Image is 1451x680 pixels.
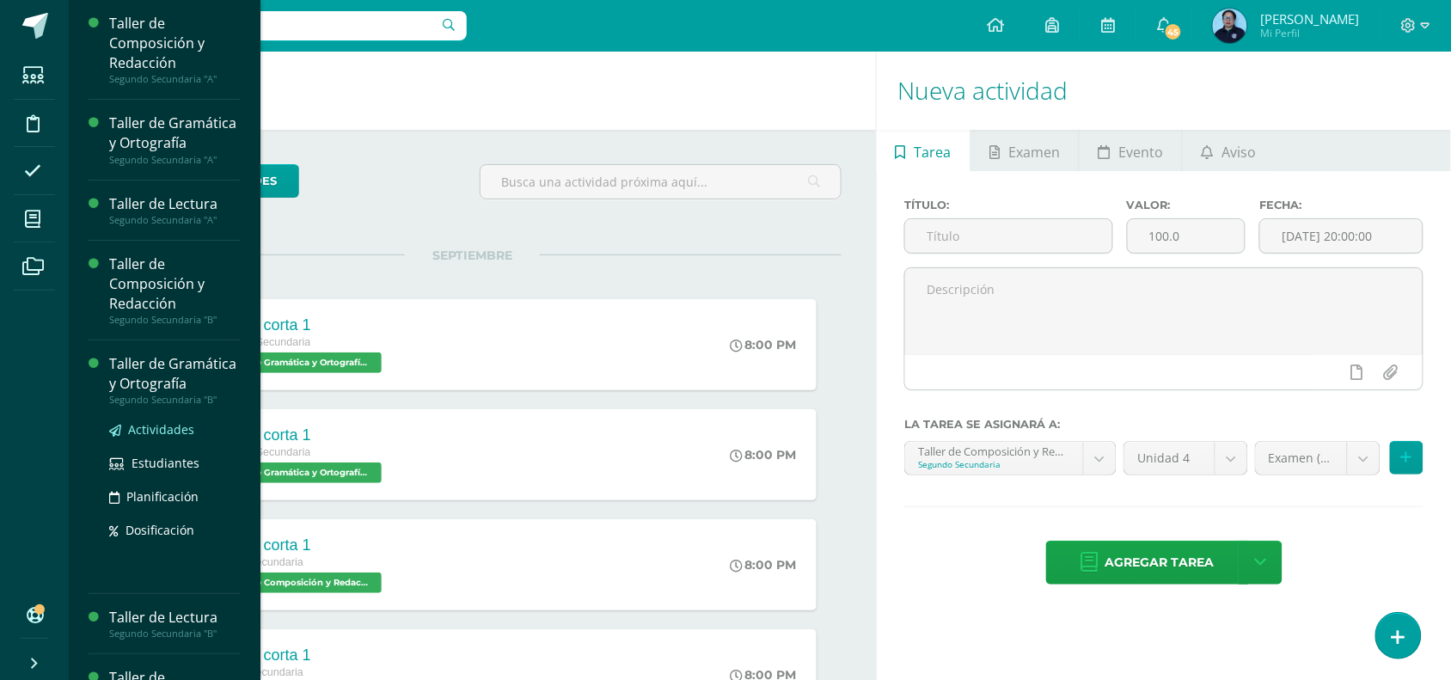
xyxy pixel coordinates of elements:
[109,73,240,85] div: Segundo Secundaria "A"
[481,165,842,199] input: Busca una actividad próxima aquí...
[109,608,240,640] a: Taller de LecturaSegundo Secundaria "B"
[210,536,386,554] div: Prueba corta 1
[1128,219,1246,253] input: Puntos máximos
[109,314,240,326] div: Segundo Secundaria "B"
[210,646,386,665] div: Prueba corta 1
[109,608,240,628] div: Taller de Lectura
[1118,132,1163,173] span: Evento
[1124,442,1247,475] a: Unidad 4
[109,354,240,406] a: Taller de Gramática y OrtografíaSegundo Secundaria "B"
[1127,199,1246,211] label: Valor:
[109,14,240,85] a: Taller de Composición y RedacciónSegundo Secundaria "A"
[1008,132,1060,173] span: Examen
[109,113,240,165] a: Taller de Gramática y OrtografíaSegundo Secundaria "A"
[730,337,796,352] div: 8:00 PM
[1260,219,1423,253] input: Fecha de entrega
[971,130,1079,171] a: Examen
[109,154,240,166] div: Segundo Secundaria "A"
[109,194,240,214] div: Taller de Lectura
[109,487,240,506] a: Planificación
[1137,442,1202,475] span: Unidad 4
[126,522,194,538] span: Dosificación
[904,199,1112,211] label: Título:
[1260,26,1359,40] span: Mi Perfil
[210,352,382,373] span: Taller de Gramática y Ortografía 'B'
[730,447,796,463] div: 8:00 PM
[132,455,199,471] span: Estudiantes
[109,113,240,153] div: Taller de Gramática y Ortografía
[1183,130,1275,171] a: Aviso
[109,520,240,540] a: Dosificación
[905,219,1111,253] input: Título
[80,11,467,40] input: Busca un usuario...
[109,194,240,226] a: Taller de LecturaSegundo Secundaria "A"
[109,420,240,439] a: Actividades
[918,458,1070,470] div: Segundo Secundaria
[1260,10,1359,28] span: [PERSON_NAME]
[109,354,240,394] div: Taller de Gramática y Ortografía
[109,254,240,326] a: Taller de Composición y RedacciónSegundo Secundaria "B"
[89,52,855,130] h1: Actividades
[877,130,970,171] a: Tarea
[915,132,952,173] span: Tarea
[109,254,240,314] div: Taller de Composición y Redacción
[1213,9,1247,43] img: b2321dda38d0346e3052fe380a7563d1.png
[128,421,194,438] span: Actividades
[210,316,386,334] div: Prueba corta 1
[730,557,796,573] div: 8:00 PM
[905,442,1116,475] a: Taller de Composición y Redacción 'A'Segundo Secundaria
[109,628,240,640] div: Segundo Secundaria "B"
[109,214,240,226] div: Segundo Secundaria "A"
[1269,442,1334,475] span: Examen (30.0pts)
[210,463,382,483] span: Taller de Gramática y Ortografía 'A'
[210,426,386,444] div: Prueba corta 1
[1164,22,1183,41] span: 45
[109,14,240,73] div: Taller de Composición y Redacción
[897,52,1430,130] h1: Nueva actividad
[1256,442,1380,475] a: Examen (30.0pts)
[1080,130,1182,171] a: Evento
[126,488,199,505] span: Planificación
[1221,132,1256,173] span: Aviso
[210,573,382,593] span: Taller de Composición y Redacción 'A'
[1259,199,1423,211] label: Fecha:
[904,418,1423,431] label: La tarea se asignará a:
[109,394,240,406] div: Segundo Secundaria "B"
[405,248,540,263] span: SEPTIEMBRE
[1105,542,1215,584] span: Agregar tarea
[918,442,1070,458] div: Taller de Composición y Redacción 'A'
[109,453,240,473] a: Estudiantes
